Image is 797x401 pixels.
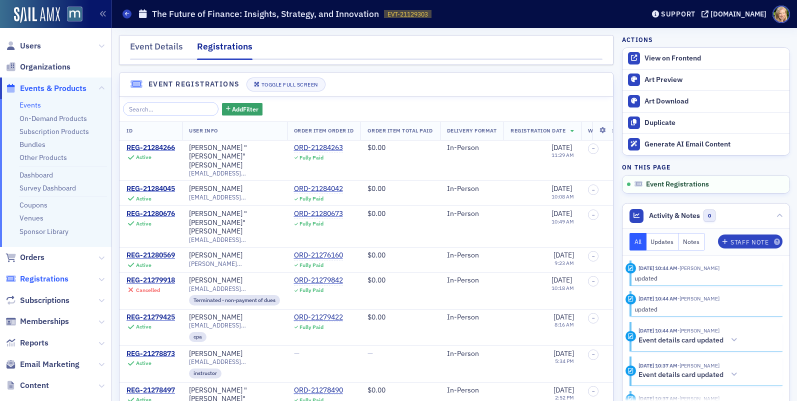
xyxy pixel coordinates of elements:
[294,143,343,152] a: ORD-21284263
[136,195,151,202] div: Active
[20,380,49,391] span: Content
[5,316,69,327] a: Memberships
[447,251,497,260] div: In-Person
[189,143,280,170] a: [PERSON_NAME] "[PERSON_NAME]" [PERSON_NAME]
[126,251,175,260] a: REG-21280569
[5,380,49,391] a: Content
[20,316,69,327] span: Memberships
[588,127,666,134] span: With Printed E-Materials
[554,321,574,328] time: 8:16 AM
[189,260,280,267] span: [PERSON_NAME][EMAIL_ADDRESS][DOMAIN_NAME]
[551,193,574,200] time: 10:08 AM
[136,154,151,160] div: Active
[136,262,151,268] div: Active
[189,184,242,193] a: [PERSON_NAME]
[294,184,343,193] div: ORD-21284042
[126,184,175,193] a: REG-21284045
[622,112,789,133] button: Duplicate
[126,386,175,395] div: REG-21278497
[189,193,280,201] span: [EMAIL_ADDRESS][DOMAIN_NAME]
[367,127,432,134] span: Order Item Total Paid
[625,294,636,304] div: Update
[5,359,79,370] a: Email Marketing
[222,103,263,115] button: AddFilter
[189,251,242,260] a: [PERSON_NAME]
[638,362,677,369] time: 8/22/2025 10:37 AM
[555,357,574,364] time: 5:34 PM
[294,349,299,358] span: —
[14,7,60,23] img: SailAMX
[189,349,242,358] a: [PERSON_NAME]
[644,118,784,127] div: Duplicate
[189,209,280,236] a: [PERSON_NAME] "[PERSON_NAME]" [PERSON_NAME]
[5,40,41,51] a: Users
[367,312,385,321] span: $0.00
[638,370,723,379] h5: Event details card updated
[19,153,67,162] a: Other Products
[678,233,704,250] button: Notes
[629,233,646,250] button: All
[20,359,79,370] span: Email Marketing
[553,385,574,394] span: [DATE]
[189,236,280,243] span: [EMAIL_ADDRESS][DOMAIN_NAME]
[592,212,595,218] span: –
[123,102,218,116] input: Search…
[644,140,784,149] div: Generate AI Email Content
[20,337,48,348] span: Reports
[622,162,790,171] h4: On this page
[625,365,636,376] div: Activity
[622,69,789,90] a: Art Preview
[136,323,151,330] div: Active
[60,6,82,23] a: View Homepage
[126,349,175,358] a: REG-21278873
[189,368,221,378] div: instructor
[20,295,69,306] span: Subscriptions
[625,263,636,273] div: Update
[646,233,679,250] button: Updates
[20,61,70,72] span: Organizations
[126,313,175,322] div: REG-21279425
[294,251,343,260] a: ORD-21276160
[551,275,572,284] span: [DATE]
[126,209,175,218] div: REG-21280676
[638,335,741,345] button: Event details card updated
[622,90,789,112] a: Art Download
[299,262,323,268] div: Fully Paid
[649,210,700,221] span: Activity & Notes
[703,209,716,222] span: 0
[294,313,343,322] a: ORD-21279422
[189,127,218,134] span: User Info
[5,273,68,284] a: Registrations
[554,259,574,266] time: 9:23 AM
[294,276,343,285] div: ORD-21279842
[189,295,280,305] div: Terminated - non-payment of dues
[130,40,183,58] div: Event Details
[246,77,325,91] button: Toggle Full Screen
[189,313,242,322] div: [PERSON_NAME]
[67,6,82,22] img: SailAMX
[189,276,242,285] a: [PERSON_NAME]
[136,220,151,227] div: Active
[5,337,48,348] a: Reports
[625,331,636,341] div: Activity
[367,385,385,394] span: $0.00
[551,143,572,152] span: [DATE]
[677,264,719,271] span: Natalie Antonakas
[299,287,323,293] div: Fully Paid
[126,276,175,285] div: REG-21279918
[136,360,151,366] div: Active
[189,358,280,365] span: [EMAIL_ADDRESS][DOMAIN_NAME]
[19,213,43,222] a: Venues
[447,143,497,152] div: In-Person
[638,336,723,345] h5: Event details card updated
[189,321,280,329] span: [EMAIL_ADDRESS][DOMAIN_NAME]
[447,349,497,358] div: In-Person
[19,114,87,123] a: On-Demand Products
[592,278,595,284] span: –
